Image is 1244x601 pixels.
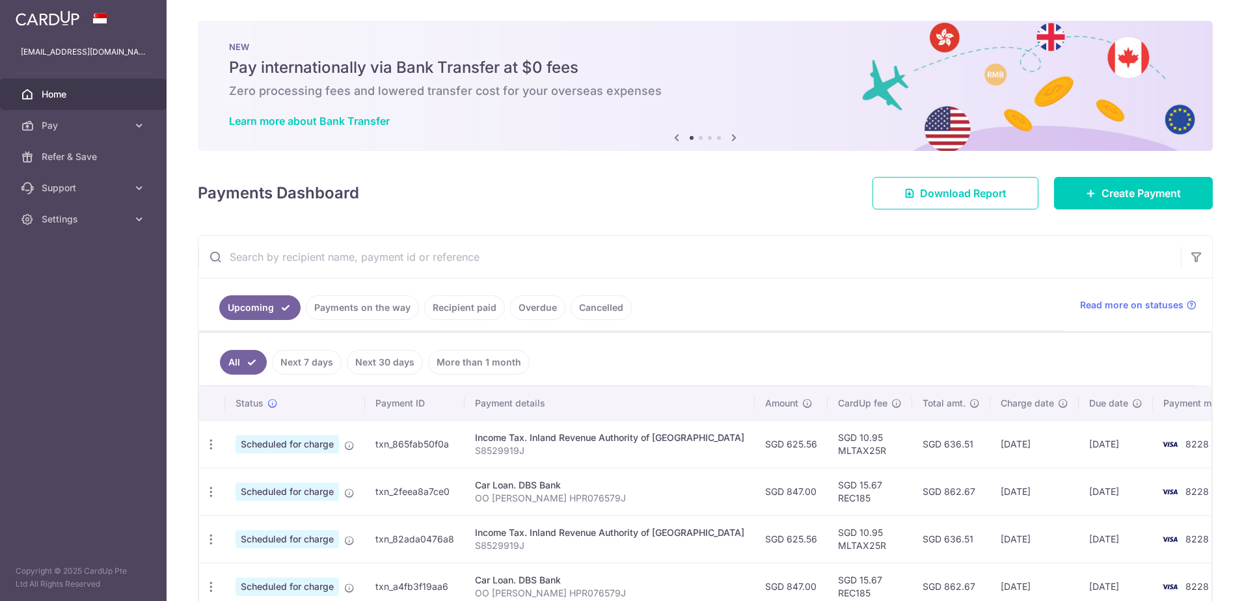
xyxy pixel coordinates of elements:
a: Upcoming [219,295,301,320]
td: [DATE] [990,420,1079,468]
span: Create Payment [1102,185,1181,201]
span: Scheduled for charge [236,435,339,453]
a: All [220,350,267,375]
td: txn_82ada0476a8 [365,515,465,563]
p: S8529919J [475,444,744,457]
span: Status [236,397,264,410]
a: Download Report [872,177,1038,209]
span: Scheduled for charge [236,530,339,548]
span: 8228 [1185,486,1209,497]
div: Car Loan. DBS Bank [475,574,744,587]
span: Due date [1089,397,1128,410]
span: Scheduled for charge [236,578,339,596]
p: OO [PERSON_NAME] HPR076579J [475,492,744,505]
a: Cancelled [571,295,632,320]
a: Next 7 days [272,350,342,375]
img: Bank Card [1157,436,1183,452]
span: Read more on statuses [1080,299,1183,312]
img: Bank Card [1157,579,1183,594]
span: Scheduled for charge [236,483,339,501]
span: Charge date [1001,397,1054,410]
a: Create Payment [1054,177,1213,209]
td: [DATE] [990,468,1079,515]
div: Income Tax. Inland Revenue Authority of [GEOGRAPHIC_DATA] [475,526,744,539]
td: txn_865fab50f0a [365,420,465,468]
td: SGD 862.67 [912,468,990,515]
td: SGD 10.95 MLTAX25R [828,515,912,563]
img: Bank transfer banner [198,21,1213,151]
td: [DATE] [990,515,1079,563]
p: [EMAIL_ADDRESS][DOMAIN_NAME] [21,46,146,59]
span: Total amt. [923,397,966,410]
a: Learn more about Bank Transfer [229,114,390,127]
a: Overdue [510,295,565,320]
img: Bank Card [1157,484,1183,500]
span: Home [42,88,128,101]
h4: Payments Dashboard [198,181,359,205]
td: SGD 10.95 MLTAX25R [828,420,912,468]
td: txn_2feea8a7ce0 [365,468,465,515]
a: Recipient paid [424,295,505,320]
div: Car Loan. DBS Bank [475,479,744,492]
span: Pay [42,119,128,132]
span: 8228 [1185,533,1209,544]
input: Search by recipient name, payment id or reference [198,236,1181,278]
span: Support [42,181,128,194]
a: Read more on statuses [1080,299,1197,312]
span: Download Report [920,185,1007,201]
td: [DATE] [1079,468,1153,515]
td: SGD 636.51 [912,515,990,563]
td: SGD 625.56 [755,420,828,468]
a: More than 1 month [428,350,530,375]
a: Payments on the way [306,295,419,320]
a: Next 30 days [347,350,423,375]
th: Payment details [465,386,755,420]
td: SGD 15.67 REC185 [828,468,912,515]
p: OO [PERSON_NAME] HPR076579J [475,587,744,600]
th: Payment ID [365,386,465,420]
h6: Zero processing fees and lowered transfer cost for your overseas expenses [229,83,1182,99]
td: [DATE] [1079,515,1153,563]
div: Income Tax. Inland Revenue Authority of [GEOGRAPHIC_DATA] [475,431,744,444]
p: S8529919J [475,539,744,552]
span: Settings [42,213,128,226]
img: Bank Card [1157,531,1183,547]
td: SGD 636.51 [912,420,990,468]
td: SGD 847.00 [755,468,828,515]
td: SGD 625.56 [755,515,828,563]
span: Amount [765,397,798,410]
span: 8228 [1185,438,1209,449]
h5: Pay internationally via Bank Transfer at $0 fees [229,57,1182,78]
td: [DATE] [1079,420,1153,468]
span: 8228 [1185,581,1209,592]
span: CardUp fee [838,397,887,410]
img: CardUp [16,10,79,26]
p: NEW [229,42,1182,52]
span: Refer & Save [42,150,128,163]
